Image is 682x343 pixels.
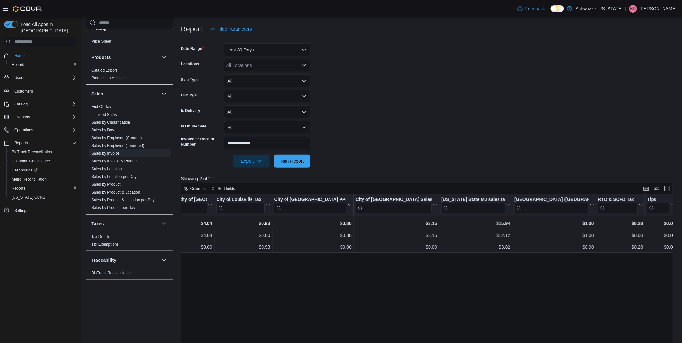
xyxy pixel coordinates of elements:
span: [US_STATE] CCRS [12,195,45,200]
span: Sales by Product [91,182,121,187]
a: Sales by Product & Location [91,190,140,194]
span: Users [14,75,24,80]
button: Open list of options [301,63,307,68]
a: Feedback [515,2,548,15]
button: Catalog [12,100,30,108]
span: ND [630,5,636,13]
nav: Complex example [4,48,77,232]
a: Settings [12,207,31,215]
span: Sales by Invoice & Product [91,159,138,164]
div: [GEOGRAPHIC_DATA] ([GEOGRAPHIC_DATA]) [514,197,589,203]
span: Reports [12,186,25,191]
p: [PERSON_NAME] [640,5,677,13]
a: End Of Day [91,105,111,109]
div: Taxes [86,233,173,251]
span: Catalog [14,102,28,107]
button: Settings [1,206,80,215]
span: Customers [12,87,77,95]
div: $0.00 [216,231,270,239]
button: City of Louisville Tax [216,197,270,213]
h3: Products [91,54,111,61]
label: Use Type [181,93,198,98]
p: | [625,5,627,13]
div: $0.28 [598,219,643,227]
button: All [224,105,310,118]
a: Reports [9,61,28,69]
button: Taxes [160,220,168,227]
div: $0.00 [598,231,643,239]
a: Price Sheet [91,39,111,44]
button: Reports [1,138,80,148]
button: Export [233,155,270,168]
span: Inventory [12,113,77,121]
a: Products to Archive [91,76,125,80]
span: Metrc Reconciliation [12,177,47,182]
span: Sales by Product & Location [91,190,140,195]
a: Sales by Product per Day [91,205,135,210]
button: Sales [160,90,168,98]
a: Sales by Invoice & Product [91,159,138,163]
span: Users [12,74,77,82]
span: Feedback [525,6,545,12]
span: Products to Archive [91,75,125,81]
div: $3.82 [441,243,510,251]
button: [US_STATE] State MJ sales tax [441,197,510,213]
div: RTD & SCFD Tax [598,197,638,213]
span: Itemized Sales [91,112,117,117]
span: Canadian Compliance [12,159,50,164]
a: Home [12,52,27,60]
div: $3.15 [356,231,437,239]
h3: Taxes [91,220,104,227]
span: Catalog Export [91,68,117,73]
a: Catalog Export [91,68,117,72]
span: Reports [9,61,77,69]
label: Locations [181,61,199,67]
button: Keyboard shortcuts [643,185,650,193]
button: BioTrack Reconciliation [6,148,80,157]
div: $1.00 [514,219,594,227]
button: [GEOGRAPHIC_DATA] ([GEOGRAPHIC_DATA]) [514,197,594,213]
span: BioTrack Reconciliation [9,148,77,156]
div: $0.00 [647,243,675,251]
a: Tax Exemptions [91,242,119,247]
button: Products [91,54,159,61]
button: Taxes [91,220,159,227]
div: City of Louisville Tax [216,197,265,203]
div: $0.00 [514,243,594,251]
label: Invoice or Receipt Number [181,137,221,147]
a: Sales by Invoice [91,151,119,156]
span: Operations [12,126,77,134]
div: RTD & SCFD Tax [598,197,638,203]
button: Products [160,53,168,61]
div: City Cannabis Tax ([GEOGRAPHIC_DATA])City of [GEOGRAPHIC_DATA] MJ tax rate [87,197,207,203]
button: All [224,121,310,134]
button: Inventory [1,113,80,122]
a: [US_STATE] CCRS [9,194,48,201]
p: Showing 2 of 2 [181,175,677,182]
div: City of Manitou Springs Sales Tax [355,197,432,213]
a: BioTrack Reconciliation [9,148,55,156]
button: RTD & SCFD Tax [598,197,643,213]
div: El Paso County (El Paso County) [514,197,589,213]
div: Pricing [86,38,173,48]
span: Home [14,53,25,58]
button: Operations [1,126,80,135]
a: BioTrack Reconciliation [91,271,132,275]
button: Users [12,74,27,82]
span: End Of Day [91,104,111,109]
span: Dashboards [9,166,77,174]
button: [US_STATE] CCRS [6,193,80,202]
span: Dashboards [12,168,38,173]
span: Sales by Employee (Created) [91,135,142,140]
div: $0.00 [647,231,675,239]
div: City of Louisville Tax [216,197,265,213]
button: Canadian Compliance [6,157,80,166]
button: Traceability [91,257,159,263]
div: $0.80 [274,219,351,227]
span: Columns [190,186,206,191]
div: City Cannabis Tax (Manitou)City of Manitou Springs MJ tax rate [87,197,207,213]
button: Enter fullscreen [663,185,671,193]
a: Sales by Location [91,167,122,171]
span: Sales by Location per Day [91,174,137,179]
